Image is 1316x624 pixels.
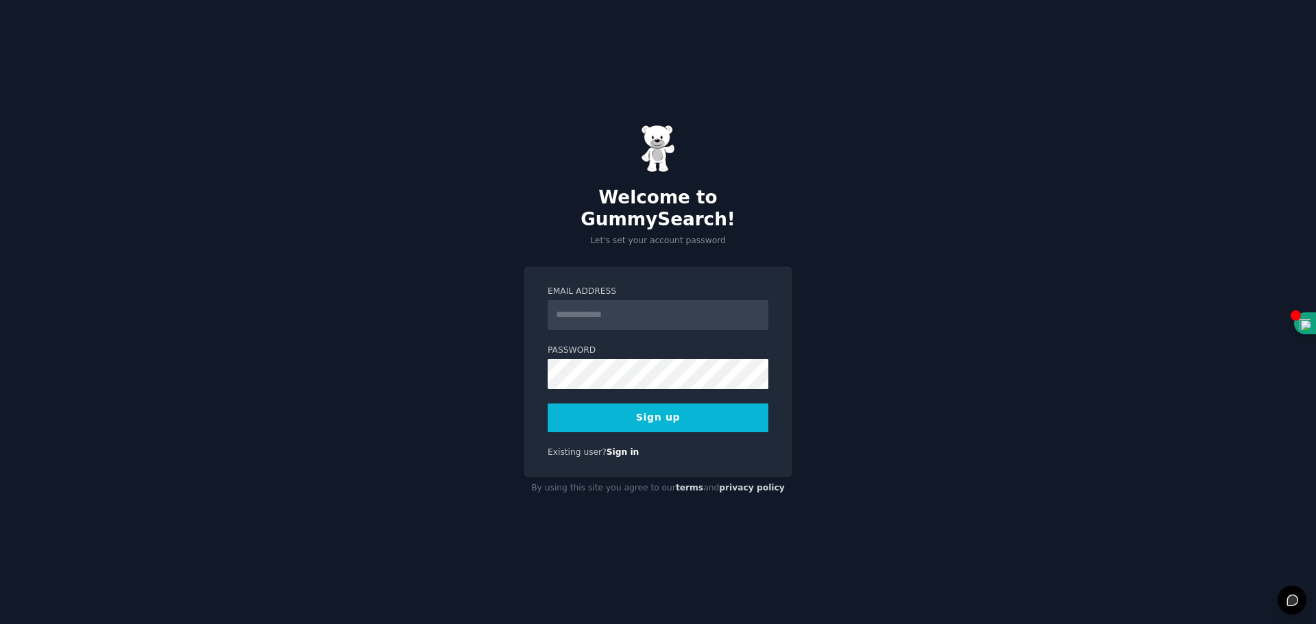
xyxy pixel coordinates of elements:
label: Email Address [548,286,768,298]
a: Sign in [607,447,639,457]
div: By using this site you agree to our and [524,477,792,499]
img: Gummy Bear [641,125,675,173]
a: privacy policy [719,483,785,492]
p: Let's set your account password [524,235,792,247]
a: terms [676,483,703,492]
button: Sign up [548,403,768,432]
h2: Welcome to GummySearch! [524,187,792,230]
label: Password [548,345,768,357]
span: Existing user? [548,447,607,457]
keeper-lock: Open Keeper Popup [745,296,761,312]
